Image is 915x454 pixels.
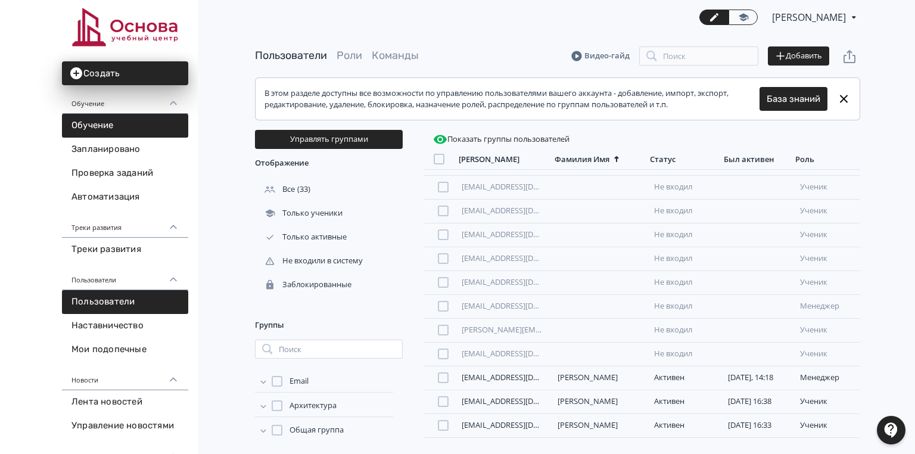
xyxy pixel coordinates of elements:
[800,349,855,359] div: ученик
[654,325,717,335] div: Не входил
[654,206,717,216] div: Не входил
[462,324,648,335] a: [PERSON_NAME][EMAIL_ADDRESS][DOMAIN_NAME]
[462,419,587,430] a: [EMAIL_ADDRESS][DOMAIN_NAME]
[654,421,717,430] div: Активен
[255,130,403,149] button: Управлять группами
[800,301,855,311] div: менеджер
[462,253,587,263] a: [EMAIL_ADDRESS][DOMAIN_NAME]
[255,279,354,290] div: Заблокированные
[654,397,717,406] div: Активен
[62,161,188,185] a: Проверка заданий
[654,373,717,383] div: Активен
[654,182,717,192] div: Не входил
[555,154,609,164] div: Фамилия Имя
[728,421,790,430] div: [DATE] 16:33
[558,396,618,406] a: [PERSON_NAME]
[462,396,587,406] a: [EMAIL_ADDRESS][DOMAIN_NAME]
[62,185,188,209] a: Автоматизация
[800,182,855,192] div: ученик
[290,400,337,412] span: Архитектура
[462,229,587,240] a: [EMAIL_ADDRESS][DOMAIN_NAME]
[462,205,587,216] a: [EMAIL_ADDRESS][DOMAIN_NAME]
[62,290,188,314] a: Пользователи
[800,278,855,287] div: ученик
[62,114,188,138] a: Обучение
[462,276,587,287] a: [EMAIL_ADDRESS][DOMAIN_NAME]
[558,372,618,383] a: [PERSON_NAME]
[772,10,848,24] span: Анастасия Голубева
[62,262,188,290] div: Пользователи
[255,184,297,195] div: Все
[337,49,362,62] a: Роли
[62,85,188,114] div: Обучение
[255,311,403,340] div: Группы
[462,181,587,192] a: [EMAIL_ADDRESS][DOMAIN_NAME]
[62,209,188,238] div: Треки развития
[760,87,827,111] button: База знаний
[462,348,587,359] a: [EMAIL_ADDRESS][DOMAIN_NAME]
[264,88,760,111] div: В этом разделе доступны все возможности по управлению пользователями вашего аккаунта - добавление...
[654,278,717,287] div: Не входил
[800,421,855,430] div: ученик
[728,397,790,406] div: [DATE] 16:38
[654,301,717,311] div: Не входил
[800,230,855,240] div: ученик
[800,397,855,406] div: ученик
[571,50,630,62] a: Видео-гайд
[431,130,572,149] button: Показать группы пользователей
[62,362,188,390] div: Новости
[462,372,587,383] a: [EMAIL_ADDRESS][DOMAIN_NAME]
[795,154,814,164] div: Роль
[728,373,790,383] div: [DATE], 14:18
[62,238,188,262] a: Треки развития
[729,10,758,25] a: Переключиться в режим ученика
[62,138,188,161] a: Запланировано
[71,7,179,47] img: https://files.teachbase.ru/system/account/58650/logo/medium-471ba71ffa36ee1a51d8ebf6775295e4.png
[767,92,820,106] a: База знаний
[800,206,855,216] div: ученик
[768,46,829,66] button: Добавить
[62,414,188,438] a: Управление новостями
[800,254,855,263] div: ученик
[62,390,188,414] a: Лента новостей
[255,49,327,62] a: Пользователи
[459,154,519,164] div: [PERSON_NAME]
[650,154,676,164] div: Статус
[724,154,774,164] div: Был активен
[62,61,188,85] button: Создать
[290,375,309,387] span: Email
[255,208,345,219] div: Только ученики
[654,230,717,240] div: Не входил
[654,254,717,263] div: Не входил
[255,149,403,178] div: Отображение
[372,49,419,62] a: Команды
[800,325,855,335] div: ученик
[255,232,349,242] div: Только активные
[800,373,855,383] div: менеджер
[558,419,618,430] a: [PERSON_NAME]
[462,300,587,311] a: [EMAIL_ADDRESS][DOMAIN_NAME]
[255,178,403,201] div: (33)
[62,314,188,338] a: Наставничество
[654,349,717,359] div: Не входил
[255,256,365,266] div: Не входили в систему
[62,338,188,362] a: Мои подопечные
[842,49,857,64] svg: Экспорт пользователей файлом
[290,424,344,436] span: Общая группа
